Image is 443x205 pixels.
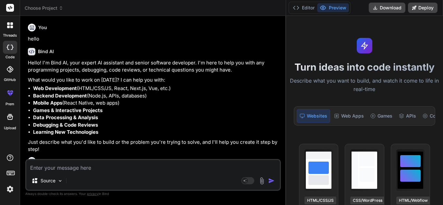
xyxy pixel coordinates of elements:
img: attachment [258,177,266,185]
p: Describe what you want to build, and watch it come to life in real-time [290,77,439,93]
label: Upload [4,125,16,131]
label: prem [6,101,14,107]
label: code [6,54,15,60]
strong: Web Development [33,85,77,91]
label: GitHub [4,77,16,83]
strong: Data Processing & Analysis [33,114,98,120]
img: Pick Models [57,178,63,184]
button: Editor [290,3,317,12]
h6: You [38,24,47,31]
p: Just describe what you'd like to build or the problem you're trying to solve, and I'll help you c... [28,139,280,153]
div: HTML/Webflow [396,197,430,204]
label: threads [3,33,17,38]
div: Web Apps [331,109,366,123]
div: Games [368,109,395,123]
p: hello [28,35,280,43]
li: (Node.js, APIs, databases) [33,92,280,100]
span: privacy [87,192,99,196]
span: Choose Project [25,5,63,11]
h6: Bind AI [38,48,54,55]
h6: You [38,158,47,164]
img: icon [268,177,275,184]
strong: Mobile Apps [33,100,62,106]
strong: Backend Development [33,93,87,99]
div: APIs [396,109,419,123]
p: Always double-check its answers. Your in Bind [25,191,281,197]
p: Source [41,177,55,184]
li: (React Native, web apps) [33,99,280,107]
button: Deploy [408,3,437,13]
div: HTML/CSS/JS [305,197,336,204]
button: Preview [317,3,349,12]
div: Websites [297,109,330,123]
strong: Debugging & Code Reviews [33,122,98,128]
li: (HTML/CSS/JS, React, Next.js, Vue, etc.) [33,85,280,92]
img: settings [5,184,16,195]
button: Download [369,3,405,13]
strong: Games & Interactive Projects [33,107,102,113]
div: CSS/WordPress [350,197,385,204]
strong: Learning New Technologies [33,129,98,135]
h1: Turn ideas into code instantly [290,61,439,73]
p: Hello! I'm Bind AI, your expert AI assistant and senior software developer. I'm here to help you ... [28,59,280,74]
p: What would you like to work on [DATE]? I can help you with: [28,76,280,84]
